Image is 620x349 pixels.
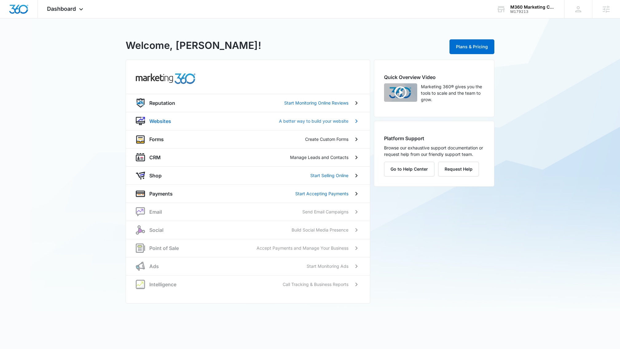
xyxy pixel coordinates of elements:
img: common.products.marketing.title [136,73,195,84]
p: Start Accepting Payments [295,190,348,197]
p: Intelligence [149,281,176,288]
p: Build Social Media Presence [292,227,348,233]
p: Payments [149,190,173,197]
p: Start Monitoring Ads [307,263,348,269]
h2: Quick Overview Video [384,73,484,81]
img: Quick Overview Video [384,83,417,102]
p: Call Tracking & Business Reports [283,281,348,288]
a: posPoint of SaleAccept Payments and Manage Your Business [126,239,370,257]
div: account id [510,10,555,14]
span: Dashboard [47,6,76,12]
a: reputationReputationStart Monitoring Online Reviews [126,94,370,112]
img: ads [136,262,145,271]
p: CRM [149,154,161,161]
a: Go to Help Center [384,166,438,172]
p: Email [149,208,162,216]
a: paymentsPaymentsStart Accepting Payments [126,184,370,203]
a: Plans & Pricing [449,44,494,49]
p: Accept Payments and Manage Your Business [257,245,348,251]
a: websiteWebsitesA better way to build your website [126,112,370,130]
p: Browse our exhaustive support documentation or request help from our friendly support team. [384,145,484,157]
img: pos [136,244,145,253]
p: Marketing 360® gives you the tools to scale and the team to grow. [421,83,484,103]
h1: Welcome, [PERSON_NAME]! [126,38,261,53]
img: forms [136,135,145,144]
p: Ads [149,263,159,270]
p: Point of Sale [149,244,179,252]
p: A better way to build your website [279,118,348,124]
a: formsFormsCreate Custom Forms [126,130,370,148]
p: Start Selling Online [310,172,348,179]
p: Create Custom Forms [305,136,348,142]
a: nurtureEmailSend Email Campaigns [126,203,370,221]
img: payments [136,189,145,198]
img: nurture [136,207,145,216]
a: adsAdsStart Monitoring Ads [126,257,370,275]
p: Start Monitoring Online Reviews [284,100,348,106]
a: socialSocialBuild Social Media Presence [126,221,370,239]
p: Forms [149,136,164,143]
button: Go to Help Center [384,162,434,176]
img: shopApp [136,171,145,180]
button: Request Help [438,162,479,176]
a: Request Help [438,166,479,172]
p: Send Email Campaigns [302,208,348,215]
div: account name [510,5,555,10]
a: intelligenceIntelligenceCall Tracking & Business Reports [126,275,370,293]
p: Social [149,226,163,234]
img: reputation [136,98,145,108]
p: Shop [149,172,162,179]
a: shopAppShopStart Selling Online [126,166,370,184]
h2: Platform Support [384,135,484,142]
img: website [136,117,145,126]
a: crmCRMManage Leads and Contacts [126,148,370,166]
p: Reputation [149,99,175,107]
p: Websites [149,117,171,125]
p: Manage Leads and Contacts [290,154,348,161]
img: social [136,225,145,235]
button: Plans & Pricing [449,39,494,54]
img: intelligence [136,280,145,289]
img: crm [136,153,145,162]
